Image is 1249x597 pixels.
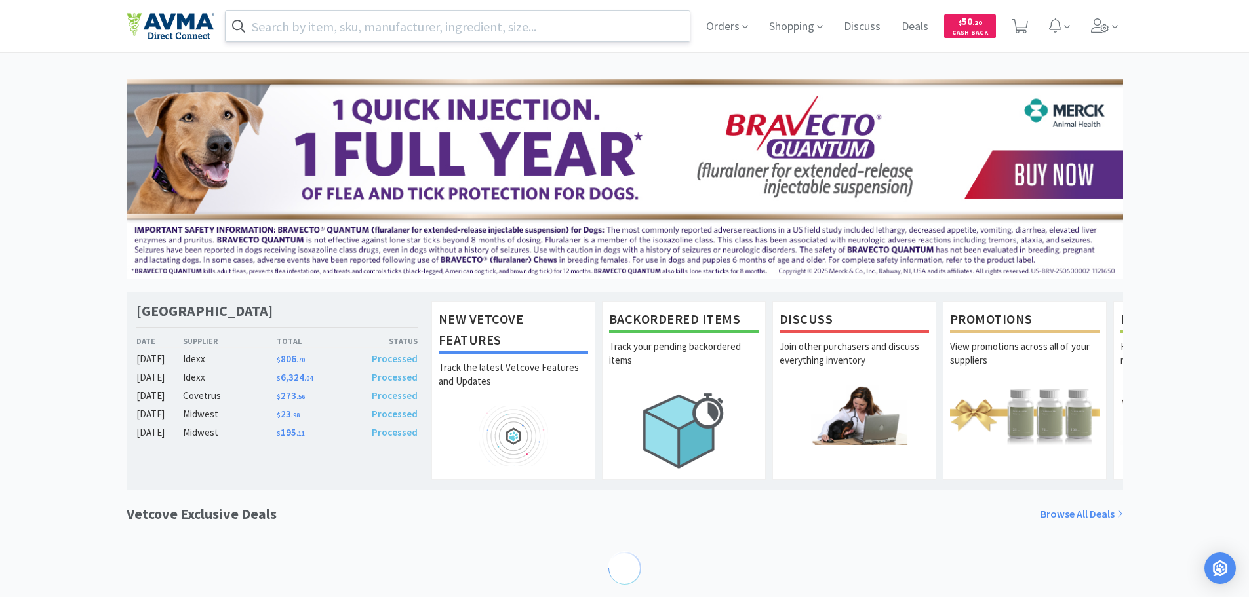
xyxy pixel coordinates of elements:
[1041,506,1123,523] a: Browse All Deals
[896,21,934,33] a: Deals
[602,301,766,480] a: Backordered ItemsTrack your pending backordered items
[372,353,418,365] span: Processed
[226,11,690,41] input: Search by item, sku, manufacturer, ingredient, size...
[780,309,929,333] h1: Discuss
[136,351,418,367] a: [DATE]Idexx$806.70Processed
[780,385,929,445] img: hero_discuss.png
[136,335,184,347] div: Date
[439,406,588,466] img: hero_feature_roadmap.png
[127,79,1123,279] img: 3ffb5edee65b4d9ab6d7b0afa510b01f.jpg
[439,360,588,406] p: Track the latest Vetcove Features and Updates
[136,370,418,385] a: [DATE]Idexx$6,324.04Processed
[277,426,305,438] span: 195
[609,309,759,333] h1: Backordered Items
[950,385,1100,445] img: hero_promotions.png
[296,393,305,401] span: . 56
[943,301,1107,480] a: PromotionsView promotions across all of your suppliers
[950,339,1100,385] p: View promotions across all of your suppliers
[127,503,277,526] h1: Vetcove Exclusive Deals
[780,339,929,385] p: Join other purchasers and discuss everything inventory
[304,374,313,383] span: . 04
[277,429,281,438] span: $
[136,370,184,385] div: [DATE]
[952,29,988,38] span: Cash Back
[372,389,418,402] span: Processed
[944,9,996,44] a: $50.20Cash Back
[277,389,305,402] span: 273
[277,408,300,420] span: 23
[296,429,305,438] span: . 11
[136,406,184,422] div: [DATE]
[277,356,281,364] span: $
[136,388,418,404] a: [DATE]Covetrus$273.56Processed
[972,18,982,27] span: . 20
[609,339,759,385] p: Track your pending backordered items
[136,425,418,440] a: [DATE]Midwest$195.11Processed
[277,371,313,383] span: 6,324
[950,309,1100,333] h1: Promotions
[183,351,277,367] div: Idexx
[372,371,418,383] span: Processed
[609,385,759,475] img: hero_backorders.png
[277,411,281,419] span: $
[347,335,418,347] div: Status
[136,406,418,422] a: [DATE]Midwest$23.98Processed
[277,374,281,383] span: $
[136,425,184,440] div: [DATE]
[291,411,300,419] span: . 98
[183,388,277,404] div: Covetrus
[296,356,305,364] span: . 70
[959,15,982,28] span: 50
[277,353,305,365] span: 806
[136,301,273,320] h1: [GEOGRAPHIC_DATA]
[439,309,588,354] h1: New Vetcove Features
[431,301,595,480] a: New Vetcove FeaturesTrack the latest Vetcove Features and Updates
[183,425,277,440] div: Midwest
[136,388,184,404] div: [DATE]
[277,335,347,347] div: Total
[183,406,277,422] div: Midwest
[1204,552,1236,584] div: Open Intercom Messenger
[136,351,184,367] div: [DATE]
[127,12,214,40] img: e4e33dab9f054f5782a47901c742baa9_102.png
[839,21,886,33] a: Discuss
[372,408,418,420] span: Processed
[372,426,418,438] span: Processed
[277,393,281,401] span: $
[959,18,962,27] span: $
[183,335,277,347] div: Supplier
[183,370,277,385] div: Idexx
[772,301,936,480] a: DiscussJoin other purchasers and discuss everything inventory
